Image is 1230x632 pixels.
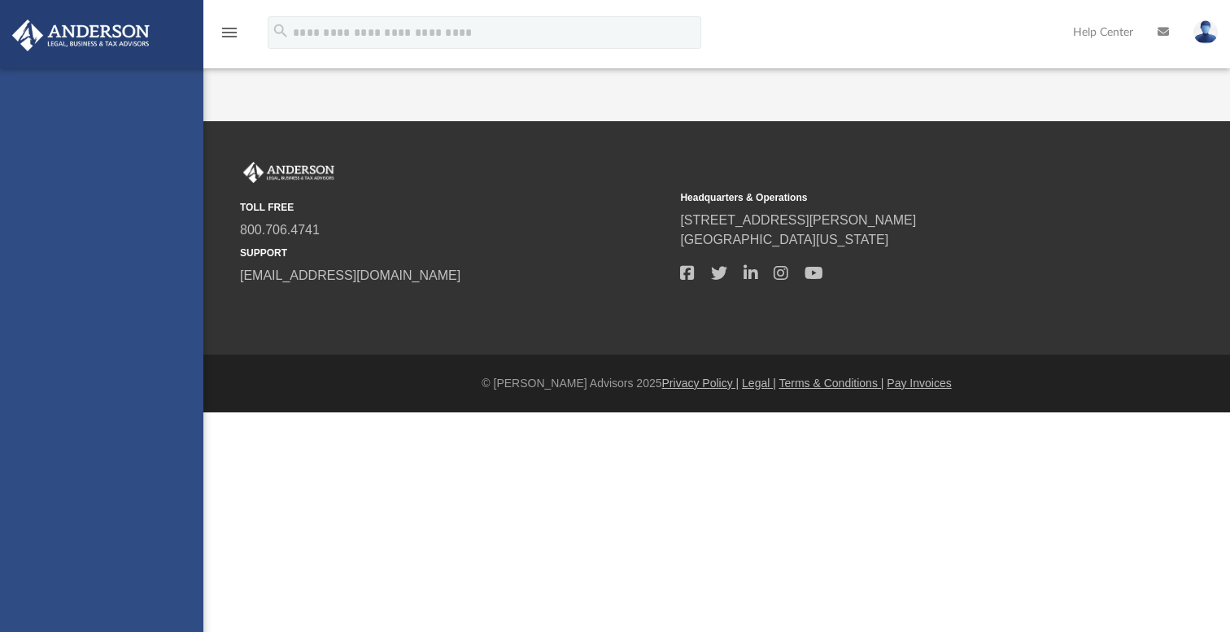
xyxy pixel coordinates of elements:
img: Anderson Advisors Platinum Portal [240,162,338,183]
img: User Pic [1193,20,1218,44]
i: menu [220,23,239,42]
img: Anderson Advisors Platinum Portal [7,20,155,51]
a: Privacy Policy | [662,377,739,390]
small: SUPPORT [240,246,669,260]
a: 800.706.4741 [240,223,320,237]
a: [GEOGRAPHIC_DATA][US_STATE] [680,233,888,246]
a: menu [220,31,239,42]
small: Headquarters & Operations [680,190,1109,205]
a: [STREET_ADDRESS][PERSON_NAME] [680,213,916,227]
a: Legal | [742,377,776,390]
a: Pay Invoices [887,377,951,390]
small: TOLL FREE [240,200,669,215]
div: © [PERSON_NAME] Advisors 2025 [203,375,1230,392]
a: [EMAIL_ADDRESS][DOMAIN_NAME] [240,268,460,282]
i: search [272,22,290,40]
a: Terms & Conditions | [779,377,884,390]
